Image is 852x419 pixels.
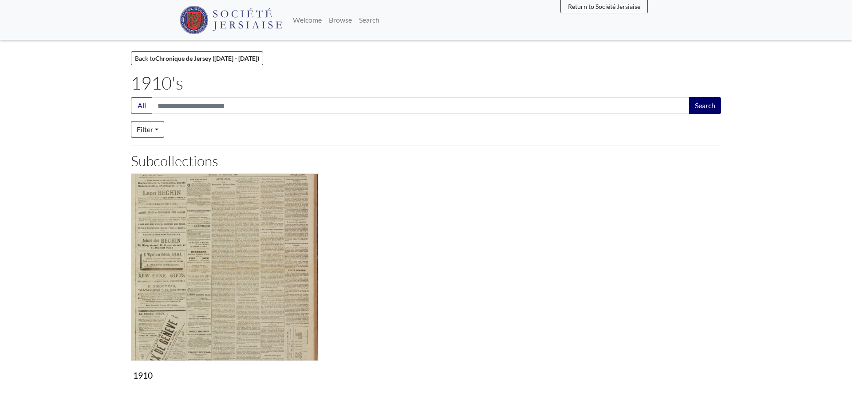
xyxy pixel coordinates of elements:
[131,173,721,408] section: Subcollections
[180,6,282,34] img: Société Jersiaise
[325,11,355,29] a: Browse
[131,121,164,138] a: Filter
[131,72,721,94] h1: 1910's
[180,4,282,36] a: Société Jersiaise logo
[131,153,721,169] h2: Subcollections
[689,97,721,114] button: Search
[131,97,152,114] button: All
[355,11,383,29] a: Search
[568,3,640,10] span: Return to Société Jersiaise
[155,55,259,62] strong: Chronique de Jersey ([DATE] - [DATE])
[131,173,319,384] a: 1910 1910
[131,173,319,361] img: 1910
[124,173,325,398] div: Subcollection
[289,11,325,29] a: Welcome
[152,97,690,114] input: Search this collection...
[131,51,263,65] a: Back toChronique de Jersey ([DATE] - [DATE])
